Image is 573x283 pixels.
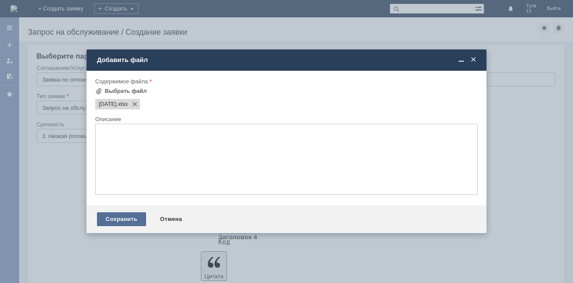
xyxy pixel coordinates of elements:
div: Добавить файл [97,56,478,64]
div: Содержимое файла [95,79,476,84]
div: ​Здравствуйте, удалите отложенные чеки за [DATE] [3,3,127,17]
div: Выбрать файл [105,88,147,95]
span: Закрыть [469,56,478,64]
span: 27.08.2025.xlsx [99,101,117,108]
span: 27.08.2025.xlsx [117,101,128,108]
div: Описание [95,116,476,122]
span: Свернуть (Ctrl + M) [457,56,466,64]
